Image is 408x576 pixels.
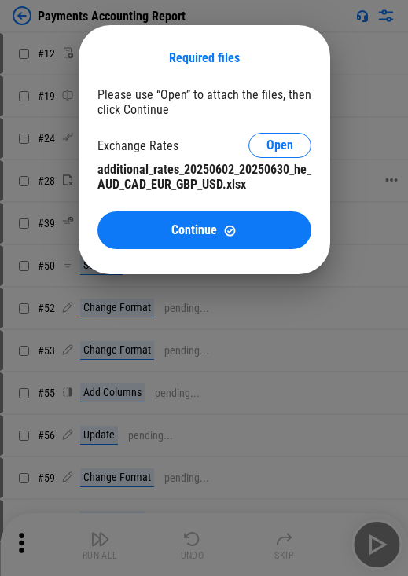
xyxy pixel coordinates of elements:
[97,50,311,65] div: Required files
[266,139,293,152] span: Open
[97,211,311,249] button: ContinueContinue
[248,133,311,158] button: Open
[171,224,217,237] span: Continue
[97,138,178,153] div: Exchange Rates
[97,162,311,192] div: additional_rates_20250602_20250630_he_AUD_CAD_EUR_GBP_USD.xlsx
[223,224,237,237] img: Continue
[97,87,311,117] div: Please use “Open” to attach the files, then click Continue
